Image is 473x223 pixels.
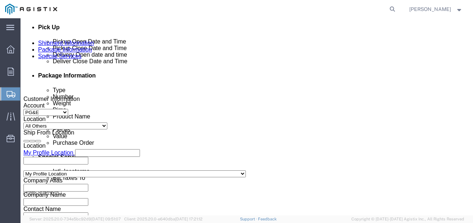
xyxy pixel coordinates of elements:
span: Rita Piwnicki [409,5,451,13]
img: logo [5,4,57,15]
iframe: FS Legacy Container [21,18,473,215]
span: Client: 2025.20.0-e640dba [124,217,203,221]
button: [PERSON_NAME] [409,5,463,14]
span: [DATE] 09:51:07 [91,217,121,221]
span: Server: 2025.20.0-734e5bc92d9 [29,217,121,221]
a: Feedback [258,217,277,221]
span: Copyright © [DATE]-[DATE] Agistix Inc., All Rights Reserved [351,216,464,222]
a: Support [240,217,258,221]
span: [DATE] 17:21:12 [175,217,203,221]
